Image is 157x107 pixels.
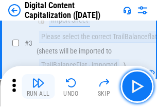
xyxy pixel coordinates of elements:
[55,74,88,99] button: Undo
[39,59,119,72] div: TrailBalanceFlat - imported
[136,4,149,16] img: Settings menu
[63,91,79,97] div: Undo
[49,14,90,27] div: Import Sheet
[98,91,111,97] div: Skip
[32,77,44,89] img: Run All
[22,74,55,99] button: Run All
[129,78,145,95] img: Main button
[123,6,131,14] img: Support
[8,4,21,16] img: Back
[25,39,32,47] span: # 3
[65,77,77,89] img: Undo
[88,74,120,99] button: Skip
[98,77,110,89] img: Skip
[27,91,50,97] div: Run All
[25,1,119,20] div: Digital Content Capitalization ([DATE])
